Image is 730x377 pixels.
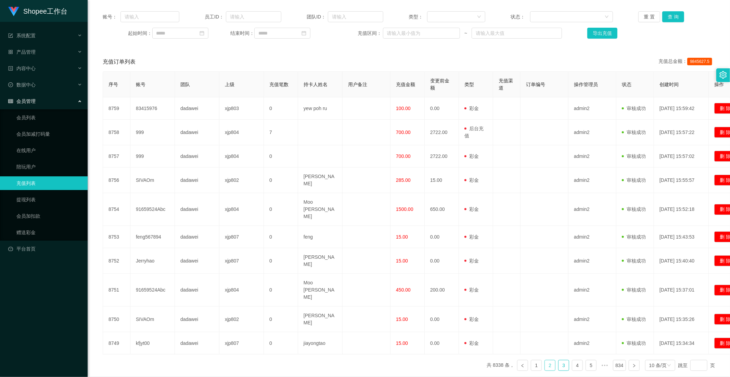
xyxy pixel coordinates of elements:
[521,364,525,368] i: 图标: left
[409,13,427,21] span: 类型：
[175,120,219,145] td: dadawei
[464,106,479,111] span: 彩金
[16,160,82,174] a: 陪玩用户
[304,82,328,87] span: 持卡人姓名
[103,332,130,354] td: 8749
[130,274,175,307] td: 91659524Abc
[396,130,411,135] span: 700.00
[464,317,479,322] span: 彩金
[130,167,175,193] td: SIVAOm
[714,82,724,87] span: 操作
[425,274,459,307] td: 200.00
[16,144,82,157] a: 在线用户
[219,274,264,307] td: xjp804
[8,8,67,14] a: Shopee工作台
[307,13,328,21] span: 团队ID：
[425,248,459,274] td: 0.00
[599,360,610,371] span: •••
[605,15,609,19] i: 图标: down
[8,33,13,38] i: 图标: form
[659,82,679,87] span: 创建时间
[622,106,646,111] span: 审核成功
[396,82,415,87] span: 充值金额
[622,153,646,159] span: 审核成功
[572,360,582,371] a: 4
[613,360,626,371] li: 834
[511,13,530,21] span: 状态：
[264,193,298,226] td: 0
[396,153,411,159] span: 700.00
[430,78,449,91] span: 变更前金额
[568,145,616,167] td: admin2
[622,82,631,87] span: 状态
[425,145,459,167] td: 2722.00
[130,332,175,354] td: kfjyt00
[568,167,616,193] td: admin2
[586,360,597,371] li: 5
[298,274,343,307] td: Moo [PERSON_NAME]
[464,126,484,138] span: 后台充值
[572,360,583,371] li: 4
[130,248,175,274] td: Jerryhao
[358,30,383,37] span: 充值区间：
[264,97,298,120] td: 0
[264,274,298,307] td: 0
[499,78,513,91] span: 充值渠道
[200,31,204,36] i: 图标: calendar
[599,360,610,371] li: 向后 5 页
[396,234,408,240] span: 15.00
[622,206,646,212] span: 审核成功
[8,7,19,16] img: logo.9652507e.png
[264,167,298,193] td: 0
[654,145,709,167] td: [DATE] 15:57:02
[103,145,130,167] td: 8757
[559,360,569,371] a: 3
[219,226,264,248] td: xjp807
[298,193,343,226] td: Moo [PERSON_NAME]
[16,127,82,141] a: 会员加减打码量
[632,364,636,368] i: 图标: right
[103,167,130,193] td: 8756
[128,30,152,37] span: 起始时间：
[587,28,617,39] button: 导出充值
[103,226,130,248] td: 8753
[654,332,709,354] td: [DATE] 15:34:34
[425,97,459,120] td: 0.00
[568,226,616,248] td: admin2
[175,332,219,354] td: dadawei
[103,248,130,274] td: 8752
[103,13,120,21] span: 账号：
[298,226,343,248] td: feng
[16,193,82,206] a: 提现列表
[545,360,555,371] li: 2
[8,33,36,38] span: 系统配置
[477,15,481,19] i: 图标: down
[175,274,219,307] td: dadawei
[8,66,13,71] i: 图标: profile
[687,58,712,65] span: 9845627.5
[8,66,36,71] span: 内容中心
[136,82,145,87] span: 账号
[8,82,36,87] span: 数据中心
[568,248,616,274] td: admin2
[264,248,298,274] td: 0
[175,248,219,274] td: dadawei
[638,11,660,22] button: 重 置
[219,248,264,274] td: xjp807
[678,360,715,371] div: 跳至 页
[103,58,136,66] span: 充值订单列表
[130,193,175,226] td: 91659524Abc
[396,206,413,212] span: 1500.00
[568,120,616,145] td: admin2
[16,209,82,223] a: 会员加扣款
[396,177,411,183] span: 285.00
[464,258,479,264] span: 彩金
[8,242,82,256] a: 图标: dashboard平台首页
[298,97,343,120] td: yew poh ru
[230,30,254,37] span: 结束时间：
[130,226,175,248] td: feng567894
[219,332,264,354] td: xjp807
[654,274,709,307] td: [DATE] 15:37:01
[8,98,36,104] span: 会员管理
[558,360,569,371] li: 3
